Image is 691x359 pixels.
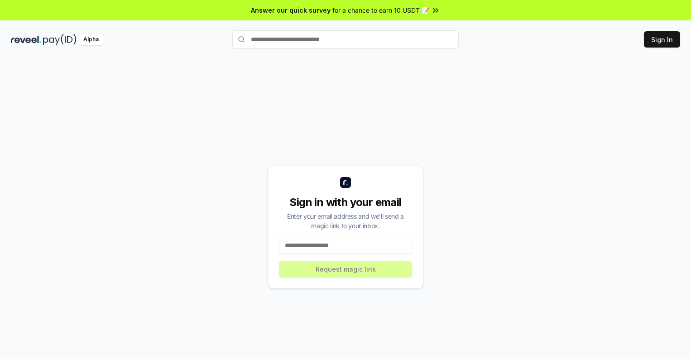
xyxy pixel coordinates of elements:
[332,5,429,15] span: for a chance to earn 10 USDT 📝
[279,211,412,230] div: Enter your email address and we’ll send a magic link to your inbox.
[43,34,77,45] img: pay_id
[644,31,680,48] button: Sign In
[78,34,104,45] div: Alpha
[279,195,412,210] div: Sign in with your email
[340,177,351,188] img: logo_small
[11,34,41,45] img: reveel_dark
[251,5,331,15] span: Answer our quick survey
